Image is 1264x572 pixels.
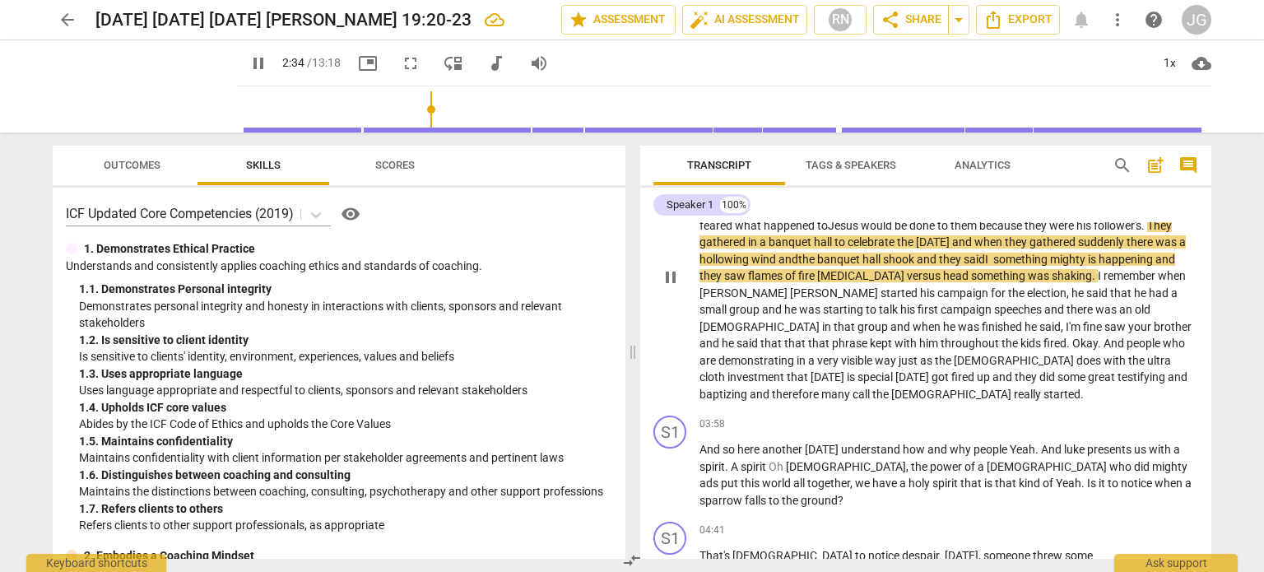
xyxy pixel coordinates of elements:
[1043,337,1066,350] span: fired
[1014,388,1043,401] span: really
[249,53,268,73] span: pause
[814,5,867,35] button: RN
[1104,320,1128,333] span: saw
[906,460,911,473] span: ,
[932,370,951,384] span: got
[808,354,817,367] span: a
[834,219,861,232] span: esus
[622,551,642,570] span: compare_arrows
[872,477,899,490] span: have
[1109,152,1136,179] button: Search
[855,477,872,490] span: we
[1044,303,1066,316] span: and
[1128,320,1154,333] span: your
[784,303,799,316] span: he
[66,204,294,223] p: ICF Updated Core Competencies (2019)
[1149,286,1171,300] span: had
[658,264,684,291] button: Pause
[828,219,834,232] span: J
[895,337,919,350] span: with
[1028,269,1052,282] span: was
[244,49,273,78] button: Play
[948,5,969,35] button: Sharing summary
[930,460,964,473] span: power
[1134,286,1149,300] span: he
[1108,10,1127,30] span: more_vert
[960,477,984,490] span: that
[1109,460,1134,473] span: who
[895,219,909,232] span: be
[943,269,971,282] span: head
[927,443,950,456] span: and
[682,5,807,35] button: AI Assessment
[529,53,549,73] span: volume_up
[1035,443,1041,456] span: .
[760,337,784,350] span: that
[282,56,304,69] span: 2:34
[1154,50,1185,77] div: 1x
[1049,219,1076,232] span: were
[798,269,817,282] span: fire
[396,49,425,78] button: Fullscreen
[699,253,751,266] span: hollowing
[1010,443,1035,456] span: Yeah
[699,337,722,350] span: and
[246,159,281,171] span: Skills
[751,253,778,266] span: wind
[899,354,920,367] span: just
[79,416,612,433] p: Abides by the ICF Code of Ethics and upholds the Core Values
[1178,156,1198,175] span: comment
[750,388,772,401] span: and
[1008,286,1027,300] span: the
[785,269,798,282] span: of
[881,10,941,30] span: Share
[1092,269,1098,282] span: .
[778,253,985,266] span: and the banquet hall shook and they said
[690,10,709,30] span: auto_fix_high
[720,197,748,213] div: 100%
[1155,235,1179,249] span: was
[799,303,823,316] span: was
[84,240,255,258] p: 1. Demonstrates Ethical Practice
[699,460,725,473] span: spirit
[699,286,790,300] span: [PERSON_NAME]
[1061,320,1066,333] span: ,
[1173,443,1180,456] span: a
[964,460,978,473] span: of
[690,10,800,30] span: AI Assessment
[1088,370,1118,384] span: great
[721,477,741,490] span: put
[911,460,930,473] span: the
[984,477,995,490] span: is
[762,303,784,316] span: and
[741,460,769,473] span: spirit
[995,477,1019,490] span: that
[1121,477,1155,490] span: notice
[1149,443,1173,456] span: with
[861,219,895,232] span: would
[1056,477,1081,490] span: Yeah
[873,5,949,35] button: Share
[1099,253,1155,266] span: happening
[699,235,748,249] span: gathered
[992,370,1015,384] span: and
[401,53,421,73] span: fullscreen
[987,460,1109,473] span: [DEMOGRAPHIC_DATA]
[1114,554,1238,572] div: Ask support
[772,388,821,401] span: therefore
[895,370,932,384] span: [DATE]
[875,354,899,367] span: way
[991,286,1008,300] span: for
[822,320,834,333] span: in
[979,219,1025,232] span: because
[524,49,554,78] button: Volume
[1108,477,1121,490] span: to
[903,443,927,456] span: how
[793,477,807,490] span: all
[1039,370,1057,384] span: did
[699,320,822,333] span: [DEMOGRAPHIC_DATA]
[897,235,916,249] span: the
[955,159,1011,171] span: Analytics
[481,49,511,78] button: Switch to audio player
[1029,235,1078,249] span: gathered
